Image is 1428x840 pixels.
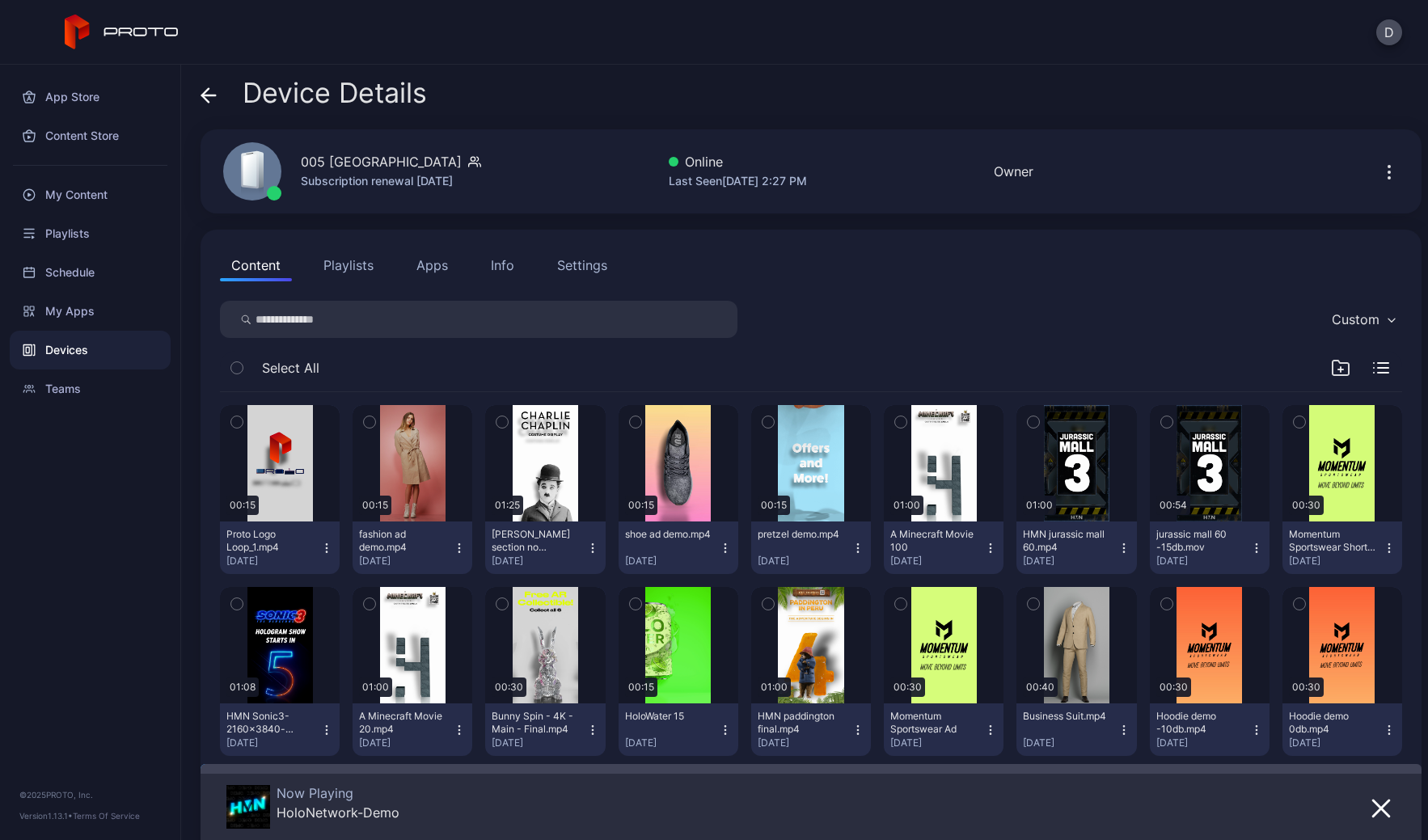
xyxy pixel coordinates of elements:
[10,369,171,408] a: Teams
[359,710,448,736] div: A Minecraft Movie 20.mp4
[480,249,526,281] button: Info
[220,521,340,574] button: Proto Logo Loop_1.mp4[DATE]
[890,710,979,736] div: Momentum Sportswear Ad
[884,521,1003,574] button: A Minecraft Movie 100[DATE]
[625,710,714,723] div: HoloWater 15
[226,710,315,736] div: HMN Sonic3-2160x3840-v8.mp4
[557,255,607,275] div: Settings
[890,555,984,568] div: [DATE]
[758,555,851,568] div: [DATE]
[485,521,605,574] button: [PERSON_NAME] section no audio.mp4[DATE]
[359,555,453,568] div: [DATE]
[485,703,605,756] button: Bunny Spin - 4K - Main - Final.mp4[DATE]
[669,152,807,171] div: Online
[405,249,459,281] button: Apps
[1156,737,1250,749] div: [DATE]
[10,116,171,155] a: Content Store
[1282,521,1402,574] button: Momentum Sportswear Shorts -10db.mp4[DATE]
[10,331,171,369] a: Devices
[625,528,714,541] div: shoe ad demo.mp4
[492,737,585,749] div: [DATE]
[10,214,171,253] a: Playlists
[619,521,738,574] button: shoe ad demo.mp4[DATE]
[1376,19,1402,45] button: D
[1156,710,1245,736] div: Hoodie demo -10db.mp4
[301,152,462,171] div: 005 [GEOGRAPHIC_DATA]
[625,737,719,749] div: [DATE]
[226,737,320,749] div: [DATE]
[890,737,984,749] div: [DATE]
[353,521,472,574] button: fashion ad demo.mp4[DATE]
[1023,555,1117,568] div: [DATE]
[1289,737,1383,749] div: [DATE]
[19,788,161,801] div: © 2025 PROTO, Inc.
[619,703,738,756] button: HoloWater 15[DATE]
[220,249,292,281] button: Content
[277,804,399,821] div: HoloNetwork-Demo
[1289,555,1383,568] div: [DATE]
[492,710,581,736] div: Bunny Spin - 4K - Main - Final.mp4
[1150,703,1270,756] button: Hoodie demo -10db.mp4[DATE]
[1289,528,1378,554] div: Momentum Sportswear Shorts -10db.mp4
[492,528,581,554] div: Chaplin section no audio.mp4
[1282,703,1402,756] button: Hoodie demo 0db.mp4[DATE]
[359,737,453,749] div: [DATE]
[1016,703,1136,756] button: Business Suit.mp4[DATE]
[1023,710,1112,723] div: Business Suit.mp4
[625,555,719,568] div: [DATE]
[226,555,320,568] div: [DATE]
[884,703,1003,756] button: Momentum Sportswear Ad[DATE]
[890,528,979,554] div: A Minecraft Movie 100
[751,521,871,574] button: pretzel demo.mp4[DATE]
[491,255,514,275] div: Info
[353,703,472,756] button: A Minecraft Movie 20.mp4[DATE]
[758,528,847,541] div: pretzel demo.mp4
[1324,301,1402,338] button: Custom
[492,555,585,568] div: [DATE]
[359,528,448,554] div: fashion ad demo.mp4
[1023,737,1117,749] div: [DATE]
[1289,710,1378,736] div: Hoodie demo 0db.mp4
[1156,528,1245,554] div: jurassic mall 60 -15db.mov
[10,78,171,116] a: App Store
[1150,521,1270,574] button: jurassic mall 60 -15db.mov[DATE]
[19,811,73,821] span: Version 1.13.1 •
[994,162,1033,181] div: Owner
[669,171,807,191] div: Last Seen [DATE] 2:27 PM
[1023,528,1112,554] div: HMN jurassic mall 60.mp4
[10,292,171,331] a: My Apps
[277,785,399,801] div: Now Playing
[10,253,171,292] a: Schedule
[758,737,851,749] div: [DATE]
[1332,311,1379,327] div: Custom
[262,358,319,378] span: Select All
[1016,521,1136,574] button: HMN jurassic mall 60.mp4[DATE]
[226,528,315,554] div: Proto Logo Loop_1.mp4
[546,249,619,281] button: Settings
[10,175,171,214] a: My Content
[301,171,481,191] div: Subscription renewal [DATE]
[243,78,427,108] span: Device Details
[220,703,340,756] button: HMN Sonic3-2160x3840-v8.mp4[DATE]
[751,703,871,756] button: HMN paddington final.mp4[DATE]
[1156,555,1250,568] div: [DATE]
[73,811,140,821] a: Terms Of Service
[758,710,847,736] div: HMN paddington final.mp4
[312,249,385,281] button: Playlists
